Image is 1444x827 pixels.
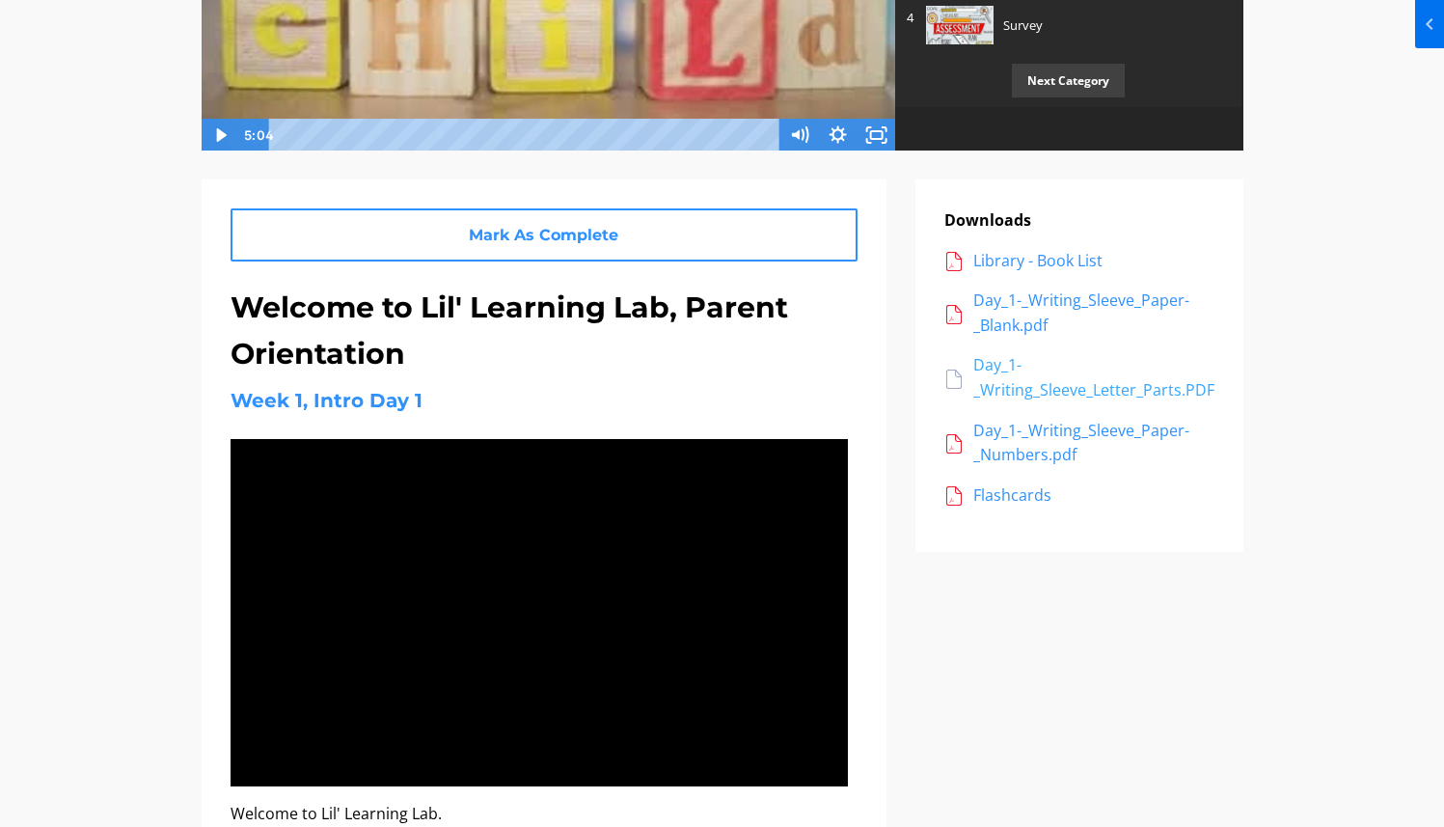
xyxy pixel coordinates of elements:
[231,208,858,262] a: Mark As Complete
[819,119,858,152] button: Show settings menu
[973,289,1214,338] div: Day_1-_Writing_Sleeve_Paper-_Blank.pdf
[926,6,994,43] img: C0UpBnzJR5mTpcMpVuXl_Assessing-Across-Modalities.jpg
[284,119,771,152] div: Playbar
[231,389,422,412] a: Week 1, Intro Day 1
[973,353,1214,402] div: Day_1-_Writing_Sleeve_Letter_Parts.PDF
[231,802,858,827] p: Welcome to Lil' Learning Lab.
[944,419,1214,468] a: Day_1-_Writing_Sleeve_Paper-_Numbers.pdf
[944,305,964,324] img: acrobat.png
[944,289,1214,338] a: Day_1-_Writing_Sleeve_Paper-_Blank.pdf
[944,370,964,389] img: file.png
[944,249,1214,274] a: Library - Book List
[780,119,819,152] button: Mute
[3,13,26,36] span: chevron_left
[944,353,1214,402] a: Day_1-_Writing_Sleeve_Letter_Parts.PDF
[907,8,916,28] p: 4
[944,434,964,454] img: acrobat.png
[973,419,1214,468] div: Day_1-_Writing_Sleeve_Paper-_Numbers.pdf
[973,249,1214,274] div: Library - Book List
[973,483,1214,509] div: Flashcards
[201,119,239,152] button: Play Video
[231,285,858,377] h1: Welcome to Lil' Learning Lab, Parent Orientation
[858,119,896,152] button: Fullscreen
[944,486,964,506] img: acrobat.png
[944,483,1214,509] a: Flashcards
[895,54,1242,107] a: Next Category
[1003,15,1221,36] p: Survey
[944,208,1214,234] p: Downloads
[1012,64,1125,97] p: Next Category
[944,252,964,271] img: acrobat.png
